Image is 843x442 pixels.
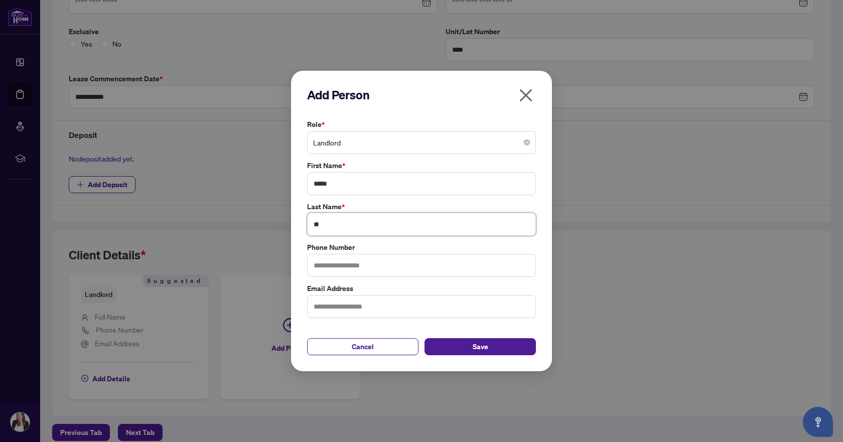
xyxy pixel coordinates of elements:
[307,338,418,355] button: Cancel
[307,119,536,130] label: Role
[307,283,536,294] label: Email Address
[518,218,530,230] keeper-lock: Open Keeper Popup
[803,407,833,437] button: Open asap
[352,339,374,355] span: Cancel
[313,133,530,152] span: Landlord
[307,160,536,171] label: First Name
[524,139,530,145] span: close-circle
[307,87,536,103] h2: Add Person
[307,201,536,212] label: Last Name
[518,87,534,103] span: close
[473,339,488,355] span: Save
[425,338,536,355] button: Save
[307,242,536,253] label: Phone Number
